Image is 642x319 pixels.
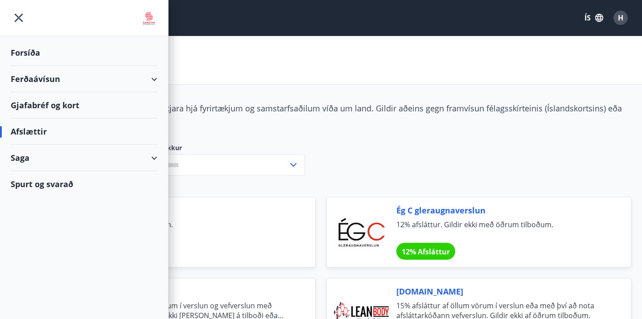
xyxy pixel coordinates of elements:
div: Spurt og svarað [11,171,157,197]
button: ÍS [580,10,608,26]
span: Félagsmenn njóta veglegra tilboða og sérkjara hjá fyrirtækjum og samstarfsaðilum víða um land. Gi... [11,103,622,125]
span: 12% afsláttur. Gildir ekki með öðrum tilboðum. [396,220,609,239]
div: Ferðaávísun [11,66,157,92]
span: 12% Afsláttur [402,247,450,257]
div: Saga [11,145,157,171]
span: 10% afsláttur af gleraugum. [81,220,294,239]
span: H [618,13,623,23]
span: [DOMAIN_NAME] [396,286,609,297]
div: Gjafabréf og kort [11,92,157,119]
button: menu [11,10,27,26]
div: Forsíða [11,40,157,66]
label: Flokkur [158,143,305,152]
img: union_logo [140,10,157,28]
div: Afslættir [11,119,157,145]
span: [DOMAIN_NAME] [81,286,294,297]
span: Ég C gleraugnaverslun [396,204,609,216]
button: H [610,7,631,29]
span: Gleraugna Gallerí [81,204,294,216]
